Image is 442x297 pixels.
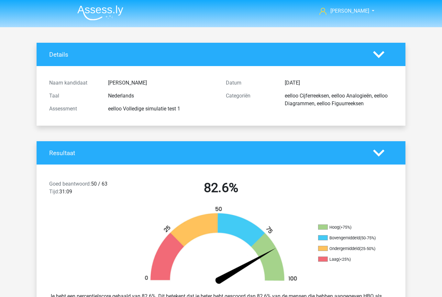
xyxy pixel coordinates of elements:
div: Naam kandidaat [44,79,103,87]
li: Laag [318,257,383,262]
div: 50 / 63 31:09 [44,180,133,198]
span: Goed beantwoord: [49,181,91,187]
div: Assessment [44,105,103,113]
div: eelloo Volledige simulatie test 1 [103,105,221,113]
h2: 82.6% [138,180,304,196]
div: Nederlands [103,92,221,100]
img: Assessly [77,5,123,20]
span: [PERSON_NAME] [330,8,369,14]
span: Tijd: [49,188,59,195]
img: 83.468b19e7024c.png [134,206,308,287]
div: (>75%) [339,225,351,230]
li: Bovengemiddeld [318,235,383,241]
div: Datum [221,79,280,87]
li: Ondergemiddeld [318,246,383,252]
div: (50-75%) [360,235,376,240]
div: Taal [44,92,103,100]
a: [PERSON_NAME] [317,7,370,15]
div: [PERSON_NAME] [103,79,221,87]
div: [DATE] [280,79,398,87]
div: Categoriën [221,92,280,108]
div: (<25%) [338,257,351,262]
div: eelloo Cijferreeksen, eelloo Analogieën, eelloo Diagrammen, eelloo Figuurreeksen [280,92,398,108]
li: Hoog [318,224,383,230]
h4: Resultaat [49,149,363,157]
h4: Details [49,51,363,58]
div: (25-50%) [359,246,375,251]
